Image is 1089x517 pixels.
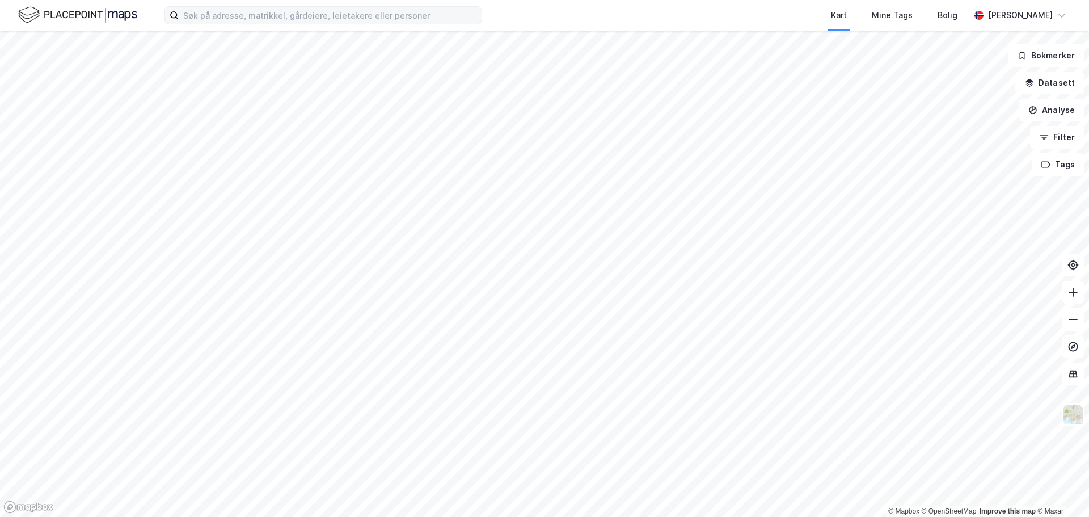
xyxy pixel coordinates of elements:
button: Filter [1030,126,1084,149]
a: Mapbox [888,507,919,515]
a: Improve this map [980,507,1036,515]
div: [PERSON_NAME] [988,9,1053,22]
a: Mapbox homepage [3,501,53,514]
button: Datasett [1015,72,1084,94]
iframe: Chat Widget [1032,463,1089,517]
div: Bolig [938,9,957,22]
button: Bokmerker [1008,44,1084,67]
input: Søk på adresse, matrikkel, gårdeiere, leietakere eller personer [179,7,482,24]
div: Kontrollprogram for chat [1032,463,1089,517]
img: logo.f888ab2527a4732fd821a326f86c7f29.svg [18,5,137,25]
button: Tags [1032,153,1084,176]
button: Analyse [1019,99,1084,121]
img: Z [1062,404,1084,426]
div: Kart [831,9,847,22]
div: Mine Tags [872,9,913,22]
a: OpenStreetMap [922,507,977,515]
